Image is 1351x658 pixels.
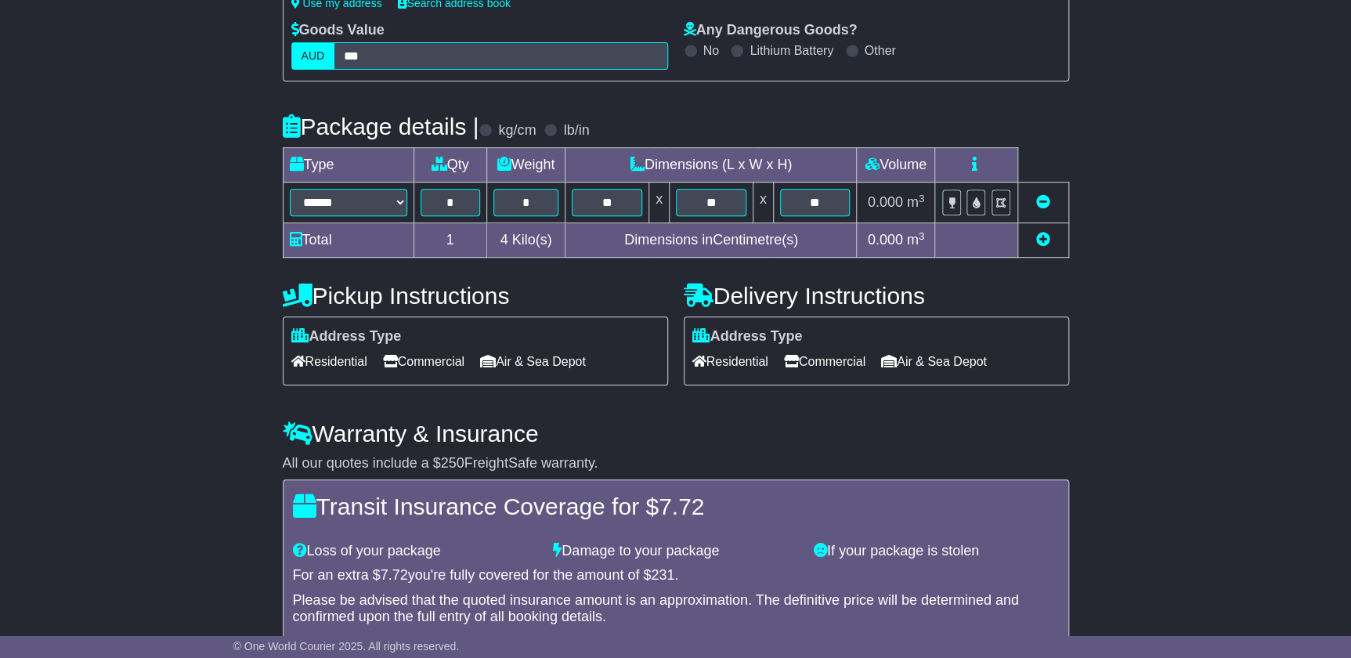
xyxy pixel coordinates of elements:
span: Commercial [784,349,865,374]
span: 231 [651,567,674,583]
td: x [649,183,670,223]
label: Other [865,43,896,58]
span: Air & Sea Depot [881,349,987,374]
span: © One World Courier 2025. All rights reserved. [233,640,460,653]
span: 250 [441,455,464,471]
span: 0.000 [868,194,903,210]
sup: 3 [919,230,925,242]
h4: Pickup Instructions [283,283,668,309]
span: 4 [500,232,508,248]
td: Qty [414,148,486,183]
td: Kilo(s) [486,223,565,258]
a: Remove this item [1036,194,1050,210]
span: m [907,194,925,210]
td: 1 [414,223,486,258]
span: Residential [291,349,367,374]
span: Residential [692,349,768,374]
label: Goods Value [291,22,385,39]
td: Type [283,148,414,183]
div: Loss of your package [285,543,546,560]
div: All our quotes include a $ FreightSafe warranty. [283,455,1069,472]
div: Please be advised that the quoted insurance amount is an approximation. The definitive price will... [293,592,1059,626]
td: Weight [486,148,565,183]
h4: Warranty & Insurance [283,421,1069,446]
label: No [703,43,719,58]
span: Commercial [383,349,464,374]
label: Address Type [291,328,402,345]
h4: Transit Insurance Coverage for $ [293,493,1059,519]
label: Lithium Battery [750,43,833,58]
label: kg/cm [498,122,536,139]
span: 7.72 [659,493,704,519]
sup: 3 [919,193,925,204]
span: 7.72 [381,567,408,583]
div: If your package is stolen [806,543,1067,560]
h4: Delivery Instructions [684,283,1069,309]
label: AUD [291,42,335,70]
div: For an extra $ you're fully covered for the amount of $ . [293,567,1059,584]
h4: Package details | [283,114,479,139]
span: 0.000 [868,232,903,248]
span: m [907,232,925,248]
td: x [753,183,773,223]
td: Dimensions (L x W x H) [565,148,857,183]
label: Any Dangerous Goods? [684,22,858,39]
td: Dimensions in Centimetre(s) [565,223,857,258]
label: Address Type [692,328,803,345]
span: Air & Sea Depot [480,349,586,374]
label: lb/in [563,122,589,139]
div: Damage to your package [545,543,806,560]
div: Dangerous Goods will lead to an additional loading on top of this. [293,634,1059,651]
a: Add new item [1036,232,1050,248]
td: Total [283,223,414,258]
td: Volume [857,148,935,183]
